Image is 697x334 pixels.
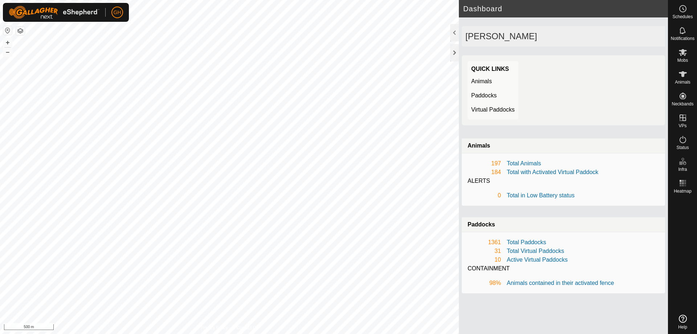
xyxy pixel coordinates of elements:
[677,58,688,63] span: Mobs
[468,264,659,273] div: CONTAINMENT
[468,238,501,247] div: 1361
[671,36,694,41] span: Notifications
[237,325,258,331] a: Contact Us
[675,80,690,84] span: Animals
[16,27,25,35] button: Map Layers
[468,191,501,200] div: 0
[678,124,686,128] span: VPs
[674,189,692,193] span: Heatmap
[3,48,12,56] button: –
[463,4,668,13] h2: Dashboard
[672,102,693,106] span: Neckbands
[468,168,501,177] div: 184
[672,15,693,19] span: Schedules
[507,248,564,254] a: Total Virtual Paddocks
[507,192,575,198] a: Total in Low Battery status
[471,92,497,98] a: Paddocks
[462,26,665,47] div: [PERSON_NAME]
[676,145,689,150] span: Status
[471,78,492,84] a: Animals
[507,280,614,286] a: Animals contained in their activated fence
[468,247,501,255] div: 31
[9,6,99,19] img: Gallagher Logo
[468,159,501,168] div: 197
[668,312,697,332] a: Help
[3,26,12,35] button: Reset Map
[468,279,501,287] div: 98%
[468,177,659,185] div: ALERTS
[3,38,12,47] button: +
[468,255,501,264] div: 10
[678,167,687,172] span: Infra
[507,169,598,175] a: Total with Activated Virtual Paddock
[678,325,687,329] span: Help
[471,66,509,72] strong: Quick Links
[507,160,541,166] a: Total Animals
[468,221,495,228] strong: Paddocks
[471,106,515,113] a: Virtual Paddocks
[114,9,121,16] span: GH
[507,257,568,263] a: Active Virtual Paddocks
[468,142,490,149] strong: Animals
[201,325,228,331] a: Privacy Policy
[507,239,546,245] a: Total Paddocks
